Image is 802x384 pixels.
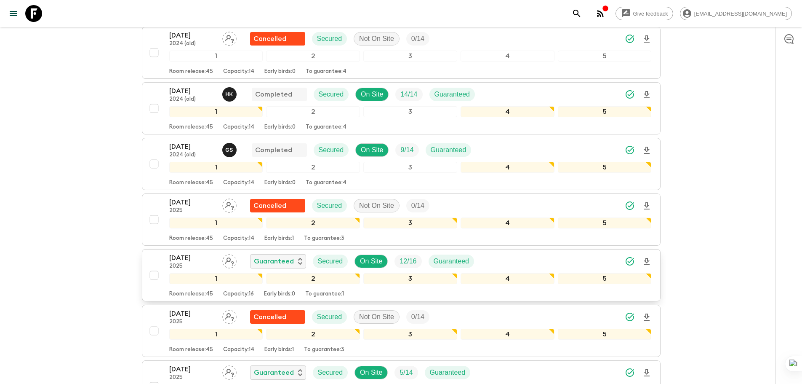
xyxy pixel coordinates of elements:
div: Secured [312,199,347,212]
p: 2025 [169,263,216,270]
svg: Synced Successfully [625,89,635,99]
p: Secured [319,145,344,155]
div: Not On Site [354,32,400,46]
p: Cancelled [253,312,286,322]
svg: Synced Successfully [625,312,635,322]
div: Trip Fill [406,310,429,324]
p: Early birds: 0 [264,68,296,75]
svg: Download Onboarding [642,90,652,100]
p: To guarantee: 4 [306,180,346,186]
p: Guaranteed [430,368,466,378]
p: Early birds: 1 [264,235,294,242]
p: Capacity: 14 [223,68,254,75]
p: 0 / 14 [411,201,424,211]
div: 2 [266,273,360,284]
button: search adventures [568,5,585,22]
div: 4 [461,273,554,284]
p: 2025 [169,207,216,214]
div: 5 [558,162,652,173]
div: Secured [313,255,348,268]
button: [DATE]2025Assign pack leaderFlash Pack cancellationSecuredNot On SiteTrip Fill12345Room release:4... [142,305,661,357]
svg: Download Onboarding [642,145,652,156]
div: 3 [363,218,457,228]
p: 2024 (old) [169,96,216,103]
div: Trip Fill [406,32,429,46]
p: Room release: 45 [169,291,213,298]
div: 3 [363,162,457,173]
p: [DATE] [169,364,216,374]
p: Room release: 45 [169,180,213,186]
p: 5 / 14 [400,368,413,378]
p: Secured [318,256,343,266]
div: On Site [355,143,389,157]
button: [DATE]2025Assign pack leaderGuaranteedSecuredOn SiteTrip FillGuaranteed12345Room release:45Capaci... [142,249,661,301]
p: Cancelled [253,34,286,44]
button: [DATE]2024 (old)Hanna Kristín MásdóttirCompletedSecuredOn SiteTrip FillGuaranteed12345Room releas... [142,82,661,134]
div: 2 [266,162,360,173]
div: 4 [461,218,554,228]
p: Room release: 45 [169,68,213,75]
div: On Site [354,366,388,379]
p: Room release: 45 [169,235,213,242]
p: Guaranteed [254,368,294,378]
p: To guarantee: 3 [304,346,344,353]
span: Hanna Kristín Másdóttir [222,90,238,97]
div: 1 [169,329,263,340]
div: Not On Site [354,199,400,212]
div: 4 [461,106,554,117]
p: Early birds: 1 [264,346,294,353]
p: [DATE] [169,30,216,40]
span: Assign pack leader [222,257,237,263]
p: Capacity: 14 [223,346,254,353]
span: Assign pack leader [222,201,237,208]
div: 5 [558,273,652,284]
p: Capacity: 14 [223,180,254,186]
p: 2025 [169,374,216,381]
button: [DATE]2024 (old)Gunnlaugur SölvasonCompletedSecuredOn SiteTrip FillGuaranteed12345Room release:45... [142,138,661,190]
div: 5 [558,51,652,62]
div: 3 [363,329,457,340]
button: [DATE]2024 (old)Assign pack leaderFlash Pack cancellationSecuredNot On SiteTrip Fill12345Room rel... [142,27,661,79]
p: Room release: 45 [169,124,213,131]
span: Assign pack leader [222,34,237,41]
p: [DATE] [169,142,216,152]
div: 2 [266,218,360,228]
p: Not On Site [359,201,394,211]
p: Secured [317,34,342,44]
div: 2 [266,51,360,62]
svg: Download Onboarding [642,201,652,211]
p: [DATE] [169,309,216,319]
div: 1 [169,218,263,228]
p: Cancelled [253,201,286,211]
p: Not On Site [359,34,394,44]
div: [EMAIL_ADDRESS][DOMAIN_NAME] [680,7,792,20]
div: 5 [558,329,652,340]
div: Trip Fill [395,143,418,157]
svg: Download Onboarding [642,368,652,378]
div: On Site [355,88,389,101]
p: 9 / 14 [400,145,413,155]
p: Capacity: 16 [223,291,254,298]
p: Early birds: 0 [264,291,295,298]
p: Guaranteed [434,256,469,266]
p: To guarantee: 4 [306,68,346,75]
svg: Synced Successfully [625,34,635,44]
p: On Site [360,368,382,378]
div: Secured [313,366,348,379]
p: 2024 (old) [169,40,216,47]
p: On Site [361,89,383,99]
div: Trip Fill [406,199,429,212]
p: Guaranteed [254,256,294,266]
p: [DATE] [169,86,216,96]
div: Secured [312,32,347,46]
p: 12 / 16 [400,256,416,266]
div: Trip Fill [394,255,421,268]
p: 0 / 14 [411,34,424,44]
div: Flash Pack cancellation [250,310,305,324]
button: menu [5,5,22,22]
p: Not On Site [359,312,394,322]
div: Flash Pack cancellation [250,32,305,46]
div: Flash Pack cancellation [250,199,305,212]
div: Secured [314,143,349,157]
a: Give feedback [615,7,673,20]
